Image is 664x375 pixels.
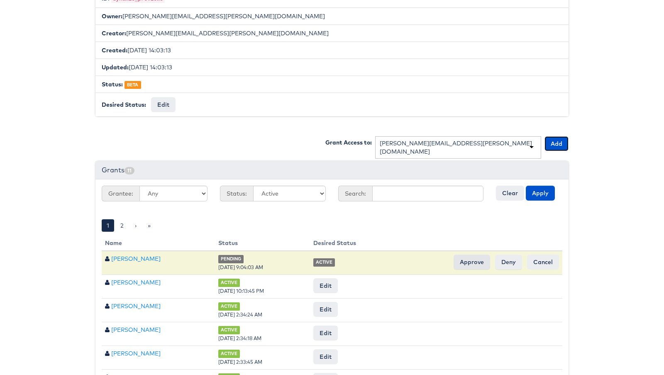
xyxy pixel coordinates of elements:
button: Add [544,136,569,151]
span: ACTIVE [218,350,240,358]
a: 1 [102,219,114,232]
span: User [105,327,110,333]
span: [DATE] 10:13:45 PM [218,288,264,294]
span: ACTIVE [218,326,240,334]
a: [PERSON_NAME] [111,350,161,357]
b: Status: [102,81,123,88]
a: » [143,219,156,232]
span: User [105,279,110,285]
a: [PERSON_NAME] [111,326,161,333]
span: [DATE] 2:34:18 AM [218,335,261,341]
button: Clear [496,186,524,201]
input: Approve [454,255,490,270]
input: Cancel [527,255,559,270]
span: Grantee: [102,186,139,201]
span: [DATE] 2:33:45 AM [218,359,262,365]
button: Edit [313,302,338,317]
input: Deny [495,255,522,270]
span: Search: [338,186,372,201]
button: Edit [313,278,338,293]
div: [PERSON_NAME][EMAIL_ADDRESS][PERSON_NAME][DOMAIN_NAME] [380,139,537,156]
li: [PERSON_NAME][EMAIL_ADDRESS][PERSON_NAME][DOMAIN_NAME] [95,7,569,25]
li: [DATE] 14:03:13 [95,59,569,76]
li: [DATE] 14:03:13 [95,42,569,59]
span: [DATE] 2:34:24 AM [218,311,262,318]
a: [PERSON_NAME] [111,255,161,262]
label: Grant Access to: [325,138,372,147]
a: › [130,219,142,232]
span: PENDING [218,255,244,263]
span: Status: [220,186,253,201]
a: [PERSON_NAME] [111,279,161,286]
li: [PERSON_NAME][EMAIL_ADDRESS][PERSON_NAME][DOMAIN_NAME] [95,25,569,42]
th: Desired Status [310,235,562,251]
button: Apply [526,186,555,201]
button: Edit [313,349,338,364]
span: ACTIVE [218,302,240,310]
span: User [105,350,110,356]
b: Creator: [102,29,126,37]
div: Grants [95,161,569,179]
span: User [105,256,110,262]
th: Name [102,235,215,251]
a: 2 [115,219,129,232]
button: Edit [151,97,176,112]
span: 11 [124,167,134,174]
span: ACTIVE [218,279,240,287]
span: BETA [124,81,141,89]
span: ACTIVE [313,258,335,266]
b: Owner: [102,12,122,20]
th: Status [215,235,310,251]
span: [DATE] 9:04:03 AM [218,264,263,270]
b: Updated: [102,64,129,71]
b: Created: [102,47,127,54]
b: Desired Status: [102,101,146,108]
button: Edit [313,326,338,341]
a: [PERSON_NAME] [111,302,161,310]
span: User [105,303,110,309]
